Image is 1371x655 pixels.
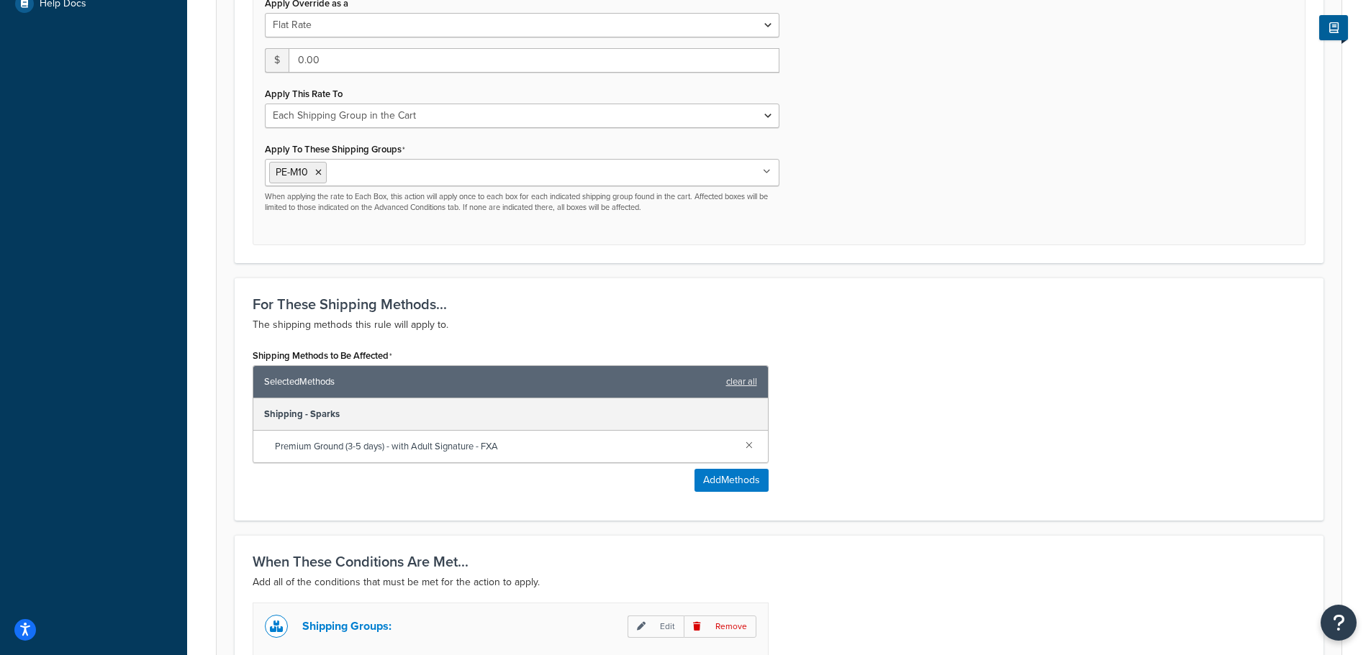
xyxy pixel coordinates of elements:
[264,372,719,392] span: Selected Methods
[265,144,405,155] label: Apply To These Shipping Groups
[302,616,392,636] p: Shipping Groups:
[265,48,289,73] span: $
[253,350,392,362] label: Shipping Methods to Be Affected
[253,296,1306,312] h3: For These Shipping Methods...
[253,574,1306,591] p: Add all of the conditions that must be met for the action to apply.
[276,165,308,180] span: PE-M10
[684,615,756,638] p: Remove
[628,615,684,638] p: Edit
[265,88,343,99] label: Apply This Rate To
[265,191,779,214] p: When applying the rate to Each Box, this action will apply once to each box for each indicated sh...
[1319,15,1348,40] button: Show Help Docs
[253,316,1306,334] p: The shipping methods this rule will apply to.
[694,469,769,492] button: AddMethods
[1321,605,1357,641] button: Open Resource Center
[253,554,1306,569] h3: When These Conditions Are Met...
[275,436,734,457] span: Premium Ground (3-5 days) - with Adult Signature - FXA
[726,372,757,392] a: clear all
[253,398,768,431] div: Shipping - Sparks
